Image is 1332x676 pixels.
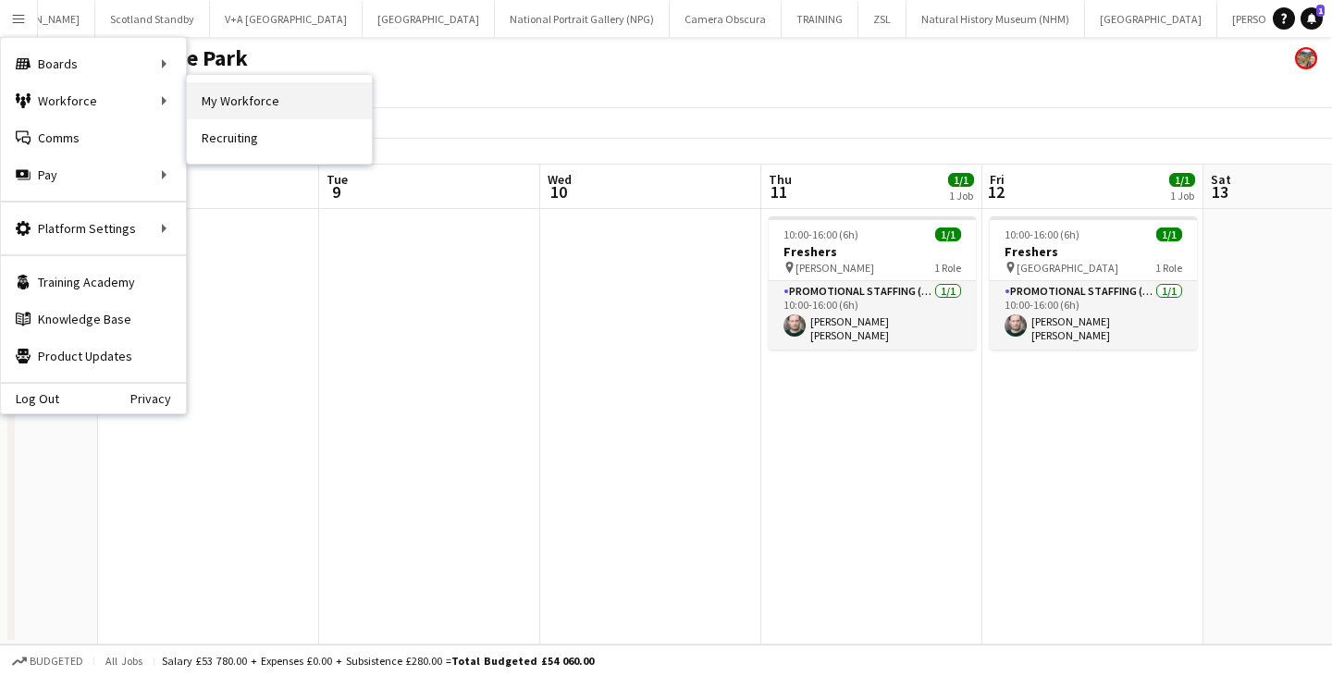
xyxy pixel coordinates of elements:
[782,1,858,37] button: TRAINING
[769,216,976,350] app-job-card: 10:00-16:00 (6h)1/1Freshers [PERSON_NAME]1 RolePromotional Staffing (Brand Ambassadors)1/110:00-1...
[990,216,1197,350] app-job-card: 10:00-16:00 (6h)1/1Freshers [GEOGRAPHIC_DATA]1 RolePromotional Staffing (Brand Ambassadors)1/110:...
[130,391,186,406] a: Privacy
[548,171,572,188] span: Wed
[1169,173,1195,187] span: 1/1
[1,210,186,247] div: Platform Settings
[1,156,186,193] div: Pay
[906,1,1085,37] button: Natural History Museum (NHM)
[324,181,348,203] span: 9
[769,243,976,260] h3: Freshers
[795,261,874,275] span: [PERSON_NAME]
[783,227,858,241] span: 10:00-16:00 (6h)
[9,651,86,671] button: Budgeted
[1017,261,1118,275] span: [GEOGRAPHIC_DATA]
[1,119,186,156] a: Comms
[1,82,186,119] div: Workforce
[948,173,974,187] span: 1/1
[95,1,210,37] button: Scotland Standby
[451,654,594,668] span: Total Budgeted £54 060.00
[990,171,1005,188] span: Fri
[987,181,1005,203] span: 12
[1208,181,1231,203] span: 13
[1085,1,1217,37] button: [GEOGRAPHIC_DATA]
[1005,227,1079,241] span: 10:00-16:00 (6h)
[1211,171,1231,188] span: Sat
[1316,5,1325,17] span: 1
[1170,189,1194,203] div: 1 Job
[1,301,186,338] a: Knowledge Base
[1,264,186,301] a: Training Academy
[1155,261,1182,275] span: 1 Role
[1,338,186,375] a: Product Updates
[766,181,792,203] span: 11
[187,119,372,156] a: Recruiting
[769,281,976,350] app-card-role: Promotional Staffing (Brand Ambassadors)1/110:00-16:00 (6h)[PERSON_NAME] [PERSON_NAME]
[162,654,594,668] div: Salary £53 780.00 + Expenses £0.00 + Subsistence £280.00 =
[990,281,1197,350] app-card-role: Promotional Staffing (Brand Ambassadors)1/110:00-16:00 (6h)[PERSON_NAME] [PERSON_NAME]
[30,655,83,668] span: Budgeted
[1,391,59,406] a: Log Out
[990,243,1197,260] h3: Freshers
[210,1,363,37] button: V+A [GEOGRAPHIC_DATA]
[1,45,186,82] div: Boards
[327,171,348,188] span: Tue
[769,171,792,188] span: Thu
[1301,7,1323,30] a: 1
[1295,47,1317,69] app-user-avatar: Alyce Paton
[495,1,670,37] button: National Portrait Gallery (NPG)
[363,1,495,37] button: [GEOGRAPHIC_DATA]
[949,189,973,203] div: 1 Job
[858,1,906,37] button: ZSL
[935,227,961,241] span: 1/1
[934,261,961,275] span: 1 Role
[187,82,372,119] a: My Workforce
[545,181,572,203] span: 10
[1156,227,1182,241] span: 1/1
[102,654,146,668] span: All jobs
[670,1,782,37] button: Camera Obscura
